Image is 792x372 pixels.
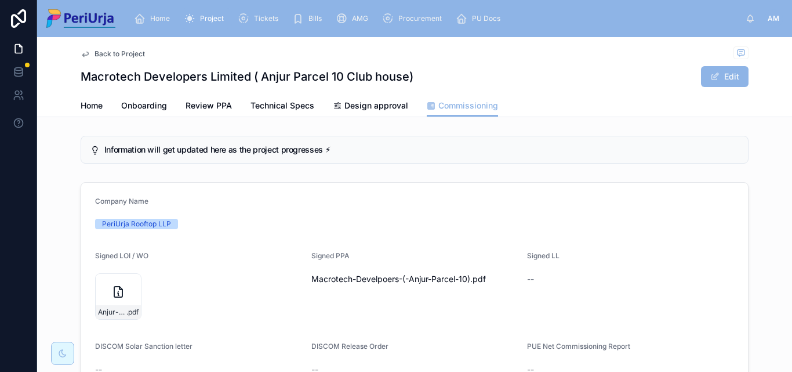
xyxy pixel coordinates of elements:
[311,251,350,260] span: Signed PPA
[125,6,746,31] div: scrollable content
[186,100,232,111] span: Review PPA
[98,308,126,317] span: Anjur-Parcel-10-Clubhouse_BG
[472,14,500,23] span: PU Docs
[46,9,115,28] img: App logo
[121,100,167,111] span: Onboarding
[768,14,779,23] span: AM
[102,219,171,229] div: PeriUrja Rooftop LLP
[234,8,286,29] a: Tickets
[527,251,560,260] span: Signed LL
[180,8,232,29] a: Project
[311,342,388,351] span: DISCOM Release Order
[527,342,630,351] span: PUE Net Commissioning Report
[95,342,192,351] span: DISCOM Solar Sanction letter
[470,273,486,285] span: .pdf
[438,100,498,111] span: Commissioning
[126,308,139,317] span: .pdf
[254,14,278,23] span: Tickets
[186,95,232,118] a: Review PPA
[95,197,148,205] span: Company Name
[81,95,103,118] a: Home
[81,49,145,59] a: Back to Project
[150,14,170,23] span: Home
[308,14,322,23] span: Bills
[527,273,534,285] span: --
[452,8,508,29] a: PU Docs
[352,14,368,23] span: AMG
[333,95,408,118] a: Design approval
[130,8,178,29] a: Home
[344,100,408,111] span: Design approval
[121,95,167,118] a: Onboarding
[311,273,470,285] span: Macrotech-Develpoers-(-Anjur-Parcel-10)
[250,100,314,111] span: Technical Specs
[701,66,749,87] button: Edit
[81,100,103,111] span: Home
[289,8,330,29] a: Bills
[427,95,498,117] a: Commissioning
[398,14,442,23] span: Procurement
[81,68,413,85] h1: Macrotech Developers Limited ( Anjur Parcel 10 Club house)
[95,49,145,59] span: Back to Project
[250,95,314,118] a: Technical Specs
[379,8,450,29] a: Procurement
[95,251,148,260] span: Signed LOI / WO
[332,8,376,29] a: AMG
[200,14,224,23] span: Project
[104,146,739,154] h5: Information will get updated here as the project progresses ⚡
